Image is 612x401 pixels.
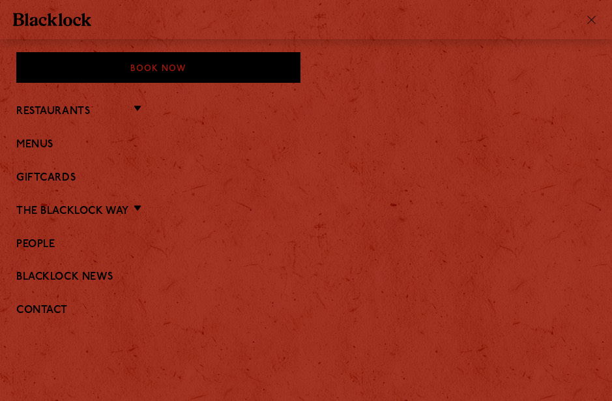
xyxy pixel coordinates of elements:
a: The Blacklock Way [16,205,129,218]
a: Blacklock News [16,271,596,284]
a: Giftcards [16,172,596,185]
div: Book Now [16,52,300,83]
a: Menus [16,139,596,151]
a: Contact [16,304,596,317]
a: Restaurants [16,106,90,118]
a: People [16,239,596,251]
img: BL_Textured_Logo-footer-cropped.svg [13,13,91,26]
